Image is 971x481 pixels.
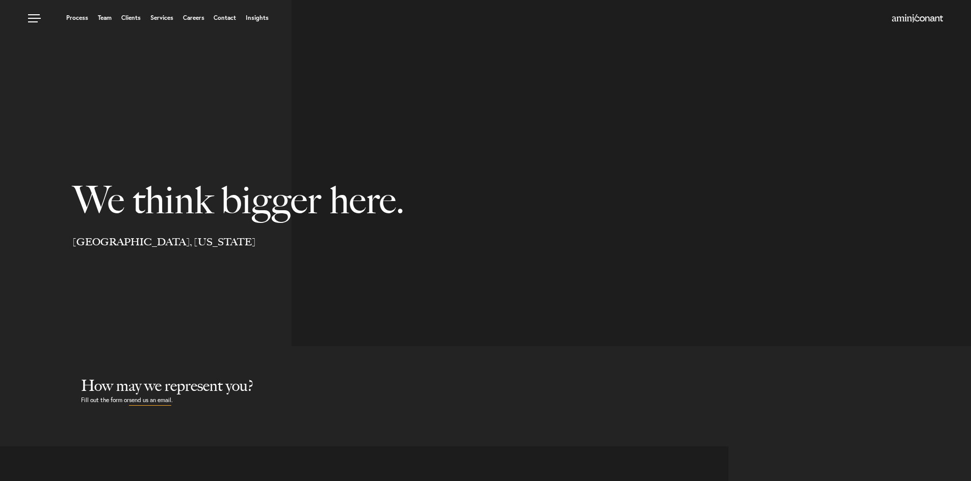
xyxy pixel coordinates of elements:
[81,377,971,395] h2: How may we represent you?
[66,15,88,21] a: Process
[246,15,269,21] a: Insights
[81,395,971,406] p: Fill out the form or .
[183,15,204,21] a: Careers
[892,15,943,23] a: Home
[121,15,141,21] a: Clients
[98,15,112,21] a: Team
[214,15,236,21] a: Contact
[150,15,173,21] a: Services
[129,395,171,406] a: send us an email
[892,14,943,22] img: Amini & Conant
